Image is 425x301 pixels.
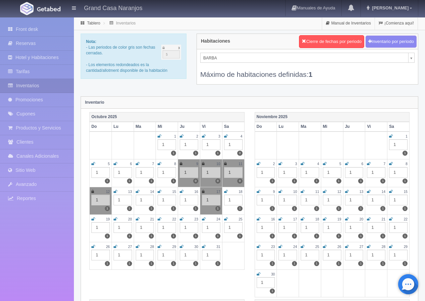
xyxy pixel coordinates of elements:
label: 1 [171,261,176,266]
div: 1 [345,250,364,260]
small: 21 [382,217,385,221]
th: Ju [343,122,365,132]
small: 29 [172,245,176,249]
div: 1 [180,222,198,233]
th: Ma [134,122,156,132]
label: 1 [380,179,385,184]
label: 1 [292,261,297,266]
small: 5 [339,162,341,166]
div: - Las periodos de color gris son fechas cerradas. - Los elementos redondeados es la cantidad/allo... [81,34,186,79]
label: 1 [358,234,363,239]
div: 1 [257,250,275,260]
strong: Inventario [85,100,104,105]
label: 0 [237,179,242,184]
small: 12 [106,190,110,194]
small: 15 [172,190,176,194]
label: 1 [215,261,220,266]
small: 31 [216,245,220,249]
div: 1 [158,222,176,233]
small: 19 [106,217,110,221]
div: 1 [389,167,408,178]
div: 1 [257,222,275,233]
label: 1 [171,234,176,239]
div: 1 [323,195,341,205]
label: 1 [292,206,297,211]
label: 1 [336,261,341,266]
div: 1 [202,195,220,205]
small: 22 [172,217,176,221]
div: 1 [389,139,408,150]
div: 1 [279,167,297,178]
label: 1 [193,206,198,211]
small: 3 [218,135,220,138]
small: 24 [293,245,297,249]
h4: Grand Casa Naranjos [84,3,142,12]
div: 1 [180,250,198,260]
label: 1 [358,206,363,211]
div: Máximo de habitaciones definidas: [200,63,415,79]
th: Ju [178,122,200,132]
small: 14 [150,190,154,194]
div: 1 [301,222,319,233]
th: Noviembre 2025 [255,112,410,122]
div: 1 [91,250,110,260]
div: 1 [323,250,341,260]
small: 25 [315,245,319,249]
small: 11 [315,190,319,194]
div: 1 [279,222,297,233]
th: Vi [365,122,387,132]
small: 2 [196,135,198,138]
div: 1 [180,139,198,150]
small: 2 [273,162,275,166]
th: Mi [156,122,178,132]
label: 0 [237,151,242,156]
img: Getabed [37,6,60,11]
label: 1 [215,234,220,239]
label: 1 [127,261,132,266]
small: 10 [293,190,297,194]
label: 1 [171,151,176,156]
label: 1 [380,206,385,211]
th: Do [90,122,112,132]
label: 1 [336,179,341,184]
small: 9 [273,190,275,194]
th: Lu [112,122,134,132]
th: Sa [222,122,244,132]
div: 1 [345,167,364,178]
a: Tablero [87,21,100,26]
div: 1 [202,222,220,233]
label: 1 [402,261,408,266]
small: 26 [337,245,341,249]
span: BARBA [203,53,406,63]
label: 1 [105,234,110,239]
div: 1 [136,222,154,233]
small: 12 [337,190,341,194]
label: 1 [336,206,341,211]
label: 1 [314,234,319,239]
small: 26 [106,245,110,249]
div: 1 [158,250,176,260]
div: 1 [323,222,341,233]
small: 17 [293,217,297,221]
div: 1 [136,250,154,260]
label: 0 [193,179,198,184]
div: 1 [257,277,275,288]
div: 1 [257,167,275,178]
div: 1 [367,167,385,178]
label: 1 [193,261,198,266]
small: 4 [241,135,243,138]
th: Sa [387,122,410,132]
a: BARBA [200,53,415,63]
th: Do [255,122,277,132]
label: 1 [314,261,319,266]
div: 1 [158,195,176,205]
small: 20 [128,217,132,221]
small: 16 [271,217,275,221]
div: 1 [224,222,243,233]
label: 1 [380,261,385,266]
label: 1 [193,234,198,239]
small: 18 [239,190,242,194]
div: 1 [114,222,132,233]
label: 1 [270,179,275,184]
label: 1 [402,151,408,156]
